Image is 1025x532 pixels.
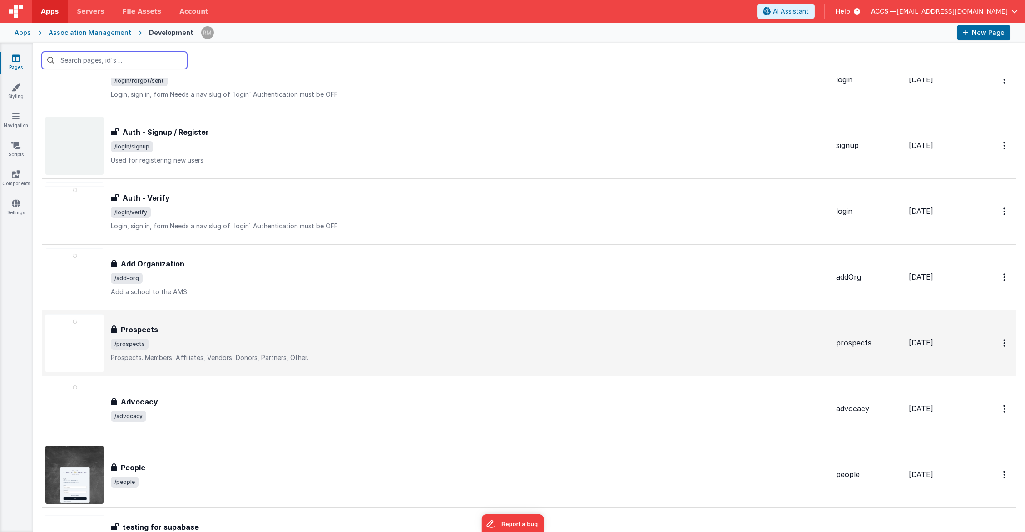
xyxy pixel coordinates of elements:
[998,399,1012,418] button: Options
[909,75,933,84] span: [DATE]
[121,324,158,335] h3: Prospects
[836,206,901,217] div: login
[111,353,829,362] p: Prospects. Members, Affiliates, Vendors, Donors, Partners, Other.
[121,258,184,269] h3: Add Organization
[77,7,104,16] span: Servers
[111,90,829,99] p: Login, sign in, form Needs a nav slug of `login` Authentication must be OFF
[998,136,1012,155] button: Options
[909,338,933,347] span: [DATE]
[909,404,933,413] span: [DATE]
[111,287,829,296] p: Add a school to the AMS
[123,7,162,16] span: File Assets
[836,404,901,414] div: advocacy
[41,7,59,16] span: Apps
[111,222,829,231] p: Login, sign in, form Needs a nav slug of `login` Authentication must be OFF
[111,339,149,350] span: /prospects
[998,70,1012,89] button: Options
[111,156,829,165] p: Used for registering new users
[836,469,901,480] div: people
[909,207,933,216] span: [DATE]
[42,52,187,69] input: Search pages, id's ...
[836,272,901,282] div: addOrg
[998,334,1012,352] button: Options
[896,7,1008,16] span: [EMAIL_ADDRESS][DOMAIN_NAME]
[111,411,146,422] span: /advocacy
[871,7,896,16] span: ACCS —
[15,28,31,37] div: Apps
[909,141,933,150] span: [DATE]
[111,141,153,152] span: /login/signup
[121,396,158,407] h3: Advocacy
[836,338,901,348] div: prospects
[123,127,209,138] h3: Auth - Signup / Register
[998,465,1012,484] button: Options
[871,7,1018,16] button: ACCS — [EMAIL_ADDRESS][DOMAIN_NAME]
[123,192,170,203] h3: Auth - Verify
[998,202,1012,221] button: Options
[909,470,933,479] span: [DATE]
[149,28,193,37] div: Development
[836,74,901,85] div: login
[111,75,168,86] span: /login/forgot/sent
[909,272,933,281] span: [DATE]
[201,26,214,39] img: 1e10b08f9103151d1000344c2f9be56b
[757,4,815,19] button: AI Assistant
[121,462,145,473] h3: People
[998,268,1012,286] button: Options
[773,7,809,16] span: AI Assistant
[836,140,901,151] div: signup
[957,25,1010,40] button: New Page
[111,477,139,488] span: /people
[111,273,143,284] span: /add-org
[49,28,131,37] div: Association Management
[111,207,151,218] span: /login/verify
[836,7,850,16] span: Help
